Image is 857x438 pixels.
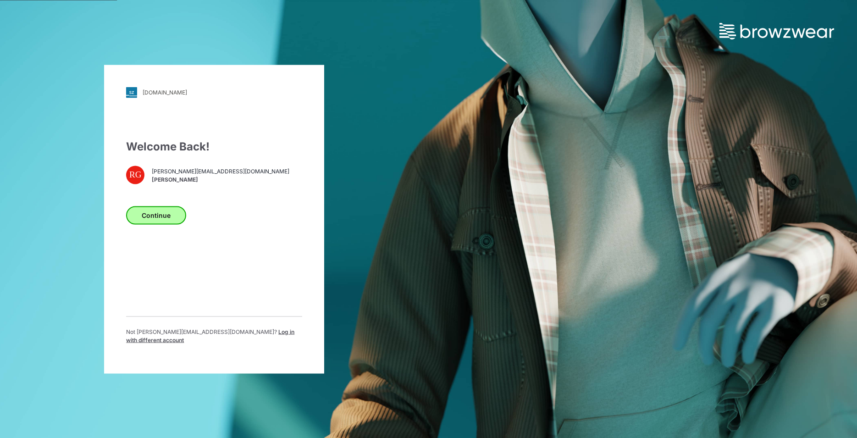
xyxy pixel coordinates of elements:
a: [DOMAIN_NAME] [126,87,302,98]
img: browzwear-logo.73288ffb.svg [719,23,834,39]
img: svg+xml;base64,PHN2ZyB3aWR0aD0iMjgiIGhlaWdodD0iMjgiIHZpZXdCb3g9IjAgMCAyOCAyOCIgZmlsbD0ibm9uZSIgeG... [126,87,137,98]
span: [PERSON_NAME] [152,176,289,184]
span: [PERSON_NAME][EMAIL_ADDRESS][DOMAIN_NAME] [152,167,289,176]
button: Continue [126,206,186,224]
div: RG [126,166,144,184]
p: Not [PERSON_NAME][EMAIL_ADDRESS][DOMAIN_NAME] ? [126,327,302,344]
div: [DOMAIN_NAME] [143,89,187,96]
div: Welcome Back! [126,138,302,155]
